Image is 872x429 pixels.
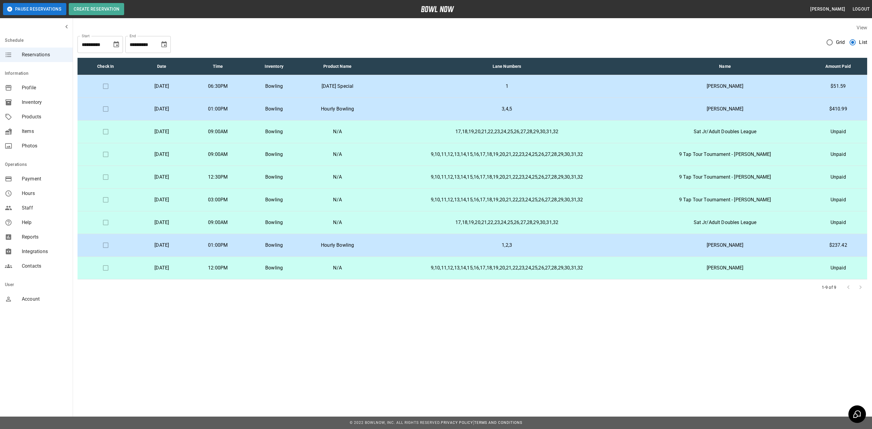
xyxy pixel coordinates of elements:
label: View [857,25,867,31]
p: Unpaid [814,173,862,181]
p: 09:00AM [195,151,241,158]
button: Choose date, selected date is Sep 20, 2025 [158,38,170,51]
p: N/A [307,196,368,203]
p: [DATE] [138,173,185,181]
p: Bowling [251,83,297,90]
p: [DATE] [138,264,185,272]
span: Contacts [22,262,68,270]
span: Reports [22,233,68,241]
span: Reservations [22,51,68,58]
span: Products [22,113,68,120]
p: N/A [307,173,368,181]
p: [DATE] Special [307,83,368,90]
p: Bowling [251,219,297,226]
p: 9,10,11,12,13,14,15,16,17,18,19,20,21,22,23,24,25,26,27,28,29,30,31,32 [378,173,636,181]
p: [PERSON_NAME] [646,264,804,272]
p: Bowling [251,173,297,181]
p: [PERSON_NAME] [646,105,804,113]
span: Payment [22,175,68,183]
span: List [859,39,867,46]
th: Date [134,58,190,75]
p: Bowling [251,196,297,203]
a: Terms and Conditions [474,421,522,425]
p: Hourly Bowling [307,105,368,113]
p: 01:00PM [195,105,241,113]
p: [DATE] [138,105,185,113]
p: Unpaid [814,196,862,203]
p: 12:00PM [195,264,241,272]
p: Sat Jr/Adult Doubles League [646,128,804,135]
p: Bowling [251,151,297,158]
p: $51.59 [814,83,862,90]
p: 9,10,11,12,13,14,15,16,17,18,19,20,21,22,23,24,25,26,27,28,29,30,31,32 [378,196,636,203]
p: Bowling [251,128,297,135]
a: Privacy Policy [441,421,473,425]
button: Create Reservation [69,3,124,15]
span: Account [22,295,68,303]
th: Name [641,58,809,75]
p: [DATE] [138,219,185,226]
p: 1 [378,83,636,90]
button: Choose date, selected date is Aug 20, 2025 [110,38,122,51]
button: Pause Reservations [3,3,66,15]
p: 9,10,11,12,13,14,15,16,17,18,19,20,21,22,23,24,25,26,27,28,29,30,31,32 [378,151,636,158]
p: Sat Jr/Adult Doubles League [646,219,804,226]
span: Hours [22,190,68,197]
button: Logout [850,4,872,15]
p: [DATE] [138,196,185,203]
th: Time [190,58,246,75]
p: 9 Tap Tour Tournament - [PERSON_NAME] [646,151,804,158]
span: Integrations [22,248,68,255]
p: 09:00AM [195,128,241,135]
p: 17,18,19,20,21,22,23,24,25,26,27,28,29,30,31,32 [378,219,636,226]
p: Hourly Bowling [307,242,368,249]
p: [DATE] [138,128,185,135]
p: 06:30PM [195,83,241,90]
span: Staff [22,204,68,212]
p: 12:30PM [195,173,241,181]
p: Unpaid [814,264,862,272]
p: N/A [307,151,368,158]
p: Unpaid [814,128,862,135]
p: 9 Tap Tour Tournament - [PERSON_NAME] [646,173,804,181]
span: Items [22,128,68,135]
span: Help [22,219,68,226]
p: 17,18,19,20,21,22,23,24,25,26,27,28,29,30,31,32 [378,128,636,135]
p: Bowling [251,105,297,113]
p: 01:00PM [195,242,241,249]
span: Profile [22,84,68,91]
p: Bowling [251,242,297,249]
span: © 2022 BowlNow, Inc. All Rights Reserved. [350,421,441,425]
span: Grid [836,39,845,46]
p: 9,10,11,12,13,14,15,16,17,18,19,20,21,22,23,24,25,26,27,28,29,30,31,32 [378,264,636,272]
p: [DATE] [138,242,185,249]
p: 3,4,5 [378,105,636,113]
img: logo [421,6,454,12]
p: [PERSON_NAME] [646,83,804,90]
p: 03:00PM [195,196,241,203]
p: N/A [307,219,368,226]
th: Amount Paid [809,58,867,75]
button: [PERSON_NAME] [808,4,847,15]
th: Check In [78,58,134,75]
p: [DATE] [138,151,185,158]
p: [DATE] [138,83,185,90]
th: Lane Numbers [373,58,641,75]
p: [PERSON_NAME] [646,242,804,249]
p: $410.99 [814,105,862,113]
p: N/A [307,128,368,135]
span: Photos [22,142,68,150]
p: 09:00AM [195,219,241,226]
p: 1,2,3 [378,242,636,249]
p: Unpaid [814,219,862,226]
th: Product Name [302,58,373,75]
span: Inventory [22,99,68,106]
p: 9 Tap Tour Tournament - [PERSON_NAME] [646,196,804,203]
th: Inventory [246,58,302,75]
p: 1-9 of 9 [822,284,836,290]
p: $237.42 [814,242,862,249]
p: Bowling [251,264,297,272]
p: N/A [307,264,368,272]
p: Unpaid [814,151,862,158]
